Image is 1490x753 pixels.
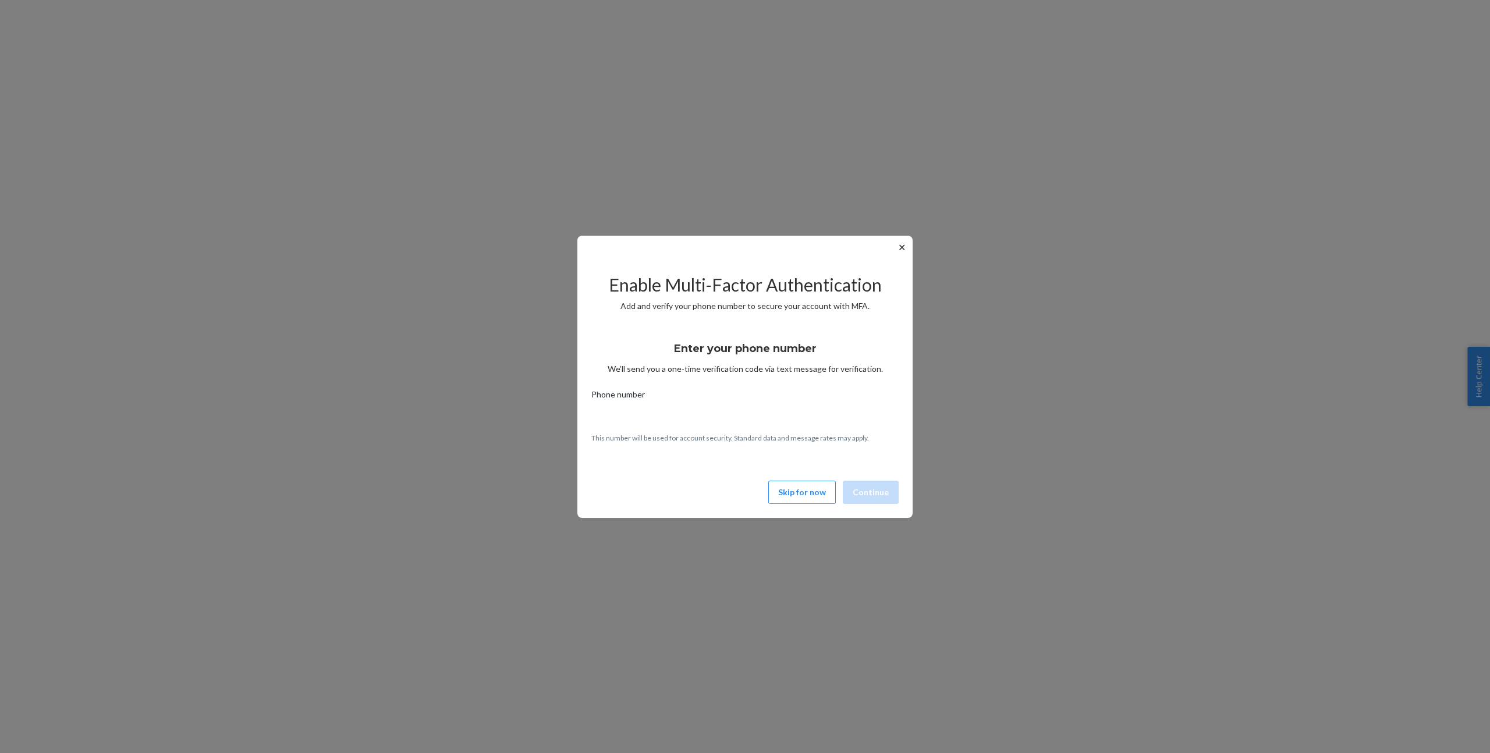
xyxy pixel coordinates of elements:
[843,481,899,504] button: Continue
[674,341,817,356] h3: Enter your phone number
[768,481,836,504] button: Skip for now
[591,332,899,375] div: We’ll send you a one-time verification code via text message for verification.
[591,275,899,294] h2: Enable Multi-Factor Authentication
[896,240,908,254] button: ✕
[591,433,899,443] p: This number will be used for account security. Standard data and message rates may apply.
[591,389,645,405] span: Phone number
[591,300,899,312] p: Add and verify your phone number to secure your account with MFA.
